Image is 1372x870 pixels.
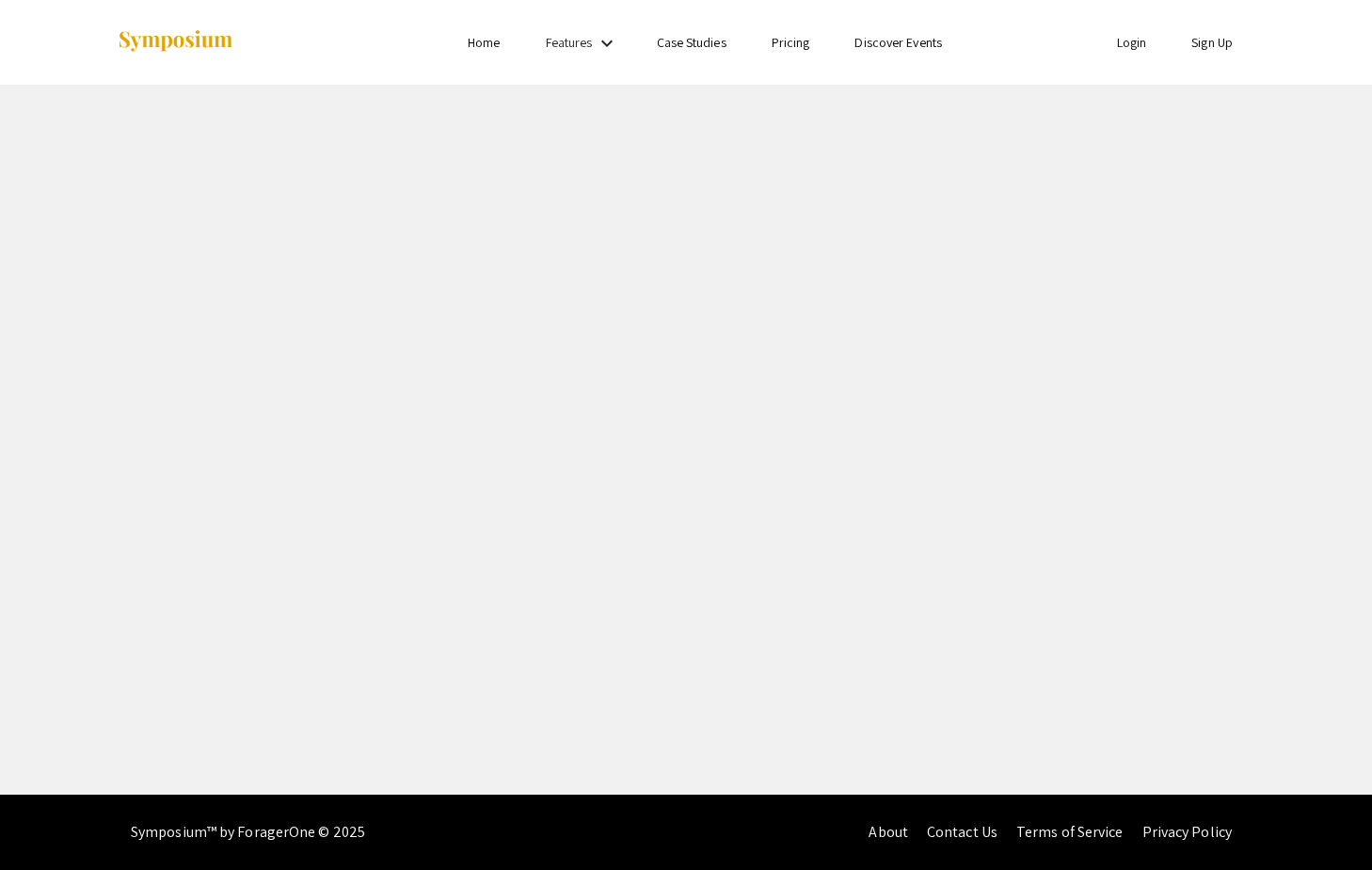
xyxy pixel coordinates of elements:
[854,34,942,51] a: Discover Events
[1117,34,1147,51] a: Login
[131,795,365,870] div: Symposium™ by ForagerOne © 2025
[1142,822,1232,842] a: Privacy Policy
[117,29,234,55] img: Symposium by ForagerOne
[546,34,593,51] a: Features
[927,822,997,842] a: Contact Us
[1016,822,1124,842] a: Terms of Service
[596,32,618,55] mat-icon: Expand Features list
[468,34,500,51] a: Home
[657,34,726,51] a: Case Studies
[772,34,810,51] a: Pricing
[1191,34,1233,51] a: Sign Up
[869,822,908,842] a: About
